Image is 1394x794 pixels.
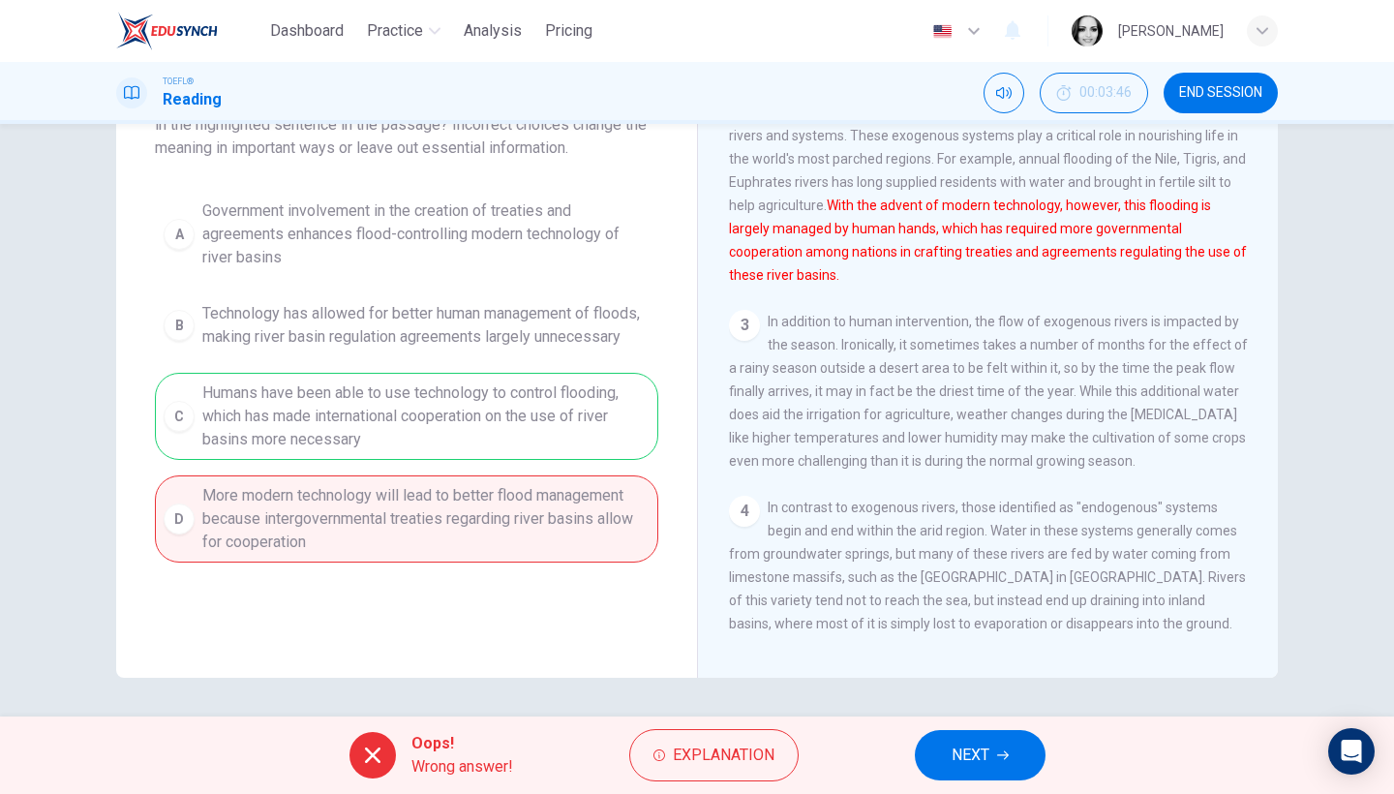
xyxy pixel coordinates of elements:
span: In addition to human intervention, the flow of exogenous rivers is impacted by the season. Ironic... [729,314,1248,469]
span: In contrast to exogenous rivers, those identified as "endogenous" systems begin and end within th... [729,500,1246,631]
button: Dashboard [262,14,351,48]
img: Profile picture [1072,15,1103,46]
span: Which of the sentences below best expresses the essential information in the highlighted sentence... [155,90,658,160]
span: Wrong answer! [411,755,513,779]
div: Open Intercom Messenger [1328,728,1375,775]
span: Dashboard [270,19,344,43]
font: With the advent of modern technology, however, this flooding is largely managed by human hands, w... [729,198,1247,283]
img: EduSynch logo [116,12,218,50]
h1: Reading [163,88,222,111]
span: END SESSION [1179,85,1262,101]
div: Hide [1040,73,1148,113]
button: Analysis [456,14,530,48]
img: en [930,24,955,39]
span: 00:03:46 [1079,85,1132,101]
span: Analysis [464,19,522,43]
div: 4 [729,496,760,527]
button: NEXT [915,730,1045,780]
button: Pricing [537,14,600,48]
span: Practice [367,19,423,43]
span: NEXT [952,742,989,769]
button: Explanation [629,729,799,781]
span: Oops! [411,732,513,755]
button: END SESSION [1164,73,1278,113]
button: 00:03:46 [1040,73,1148,113]
span: Explanation [673,742,774,769]
button: Practice [359,14,448,48]
span: TOEFL® [163,75,194,88]
div: Mute [984,73,1024,113]
div: [PERSON_NAME] [1118,19,1224,43]
a: EduSynch logo [116,12,262,50]
div: 3 [729,310,760,341]
span: Pricing [545,19,592,43]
